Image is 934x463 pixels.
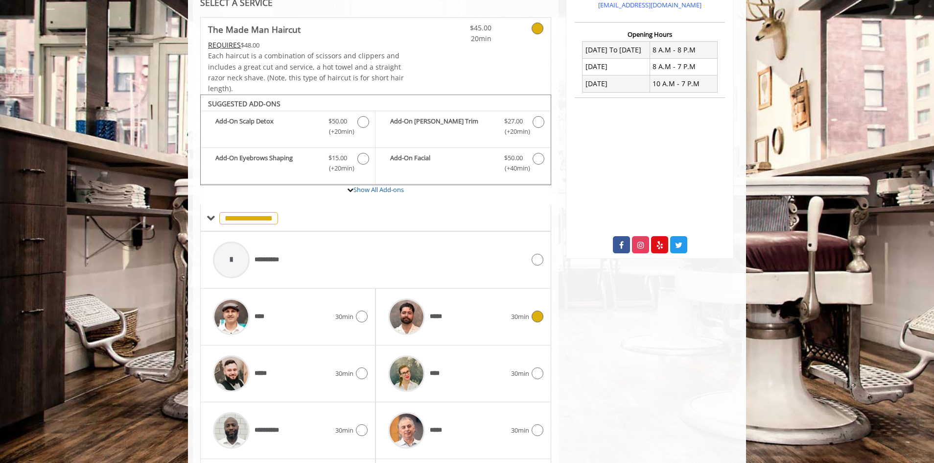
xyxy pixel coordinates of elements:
[504,116,523,126] span: $27.00
[583,42,650,58] td: [DATE] To [DATE]
[511,368,529,379] span: 30min
[504,153,523,163] span: $50.00
[215,153,319,173] b: Add-On Eyebrows Shaping
[390,153,494,173] b: Add-On Facial
[583,75,650,92] td: [DATE]
[434,23,491,33] span: $45.00
[380,116,545,139] label: Add-On Beard Trim
[206,153,370,176] label: Add-On Eyebrows Shaping
[380,153,545,176] label: Add-On Facial
[215,116,319,137] b: Add-On Scalp Detox
[650,58,717,75] td: 8 A.M - 7 P.M
[208,23,301,36] b: The Made Man Haircut
[206,116,370,139] label: Add-On Scalp Detox
[598,0,701,9] a: [EMAIL_ADDRESS][DOMAIN_NAME]
[511,425,529,436] span: 30min
[200,95,551,186] div: The Made Man Haircut Add-onS
[208,99,280,108] b: SUGGESTED ADD-ONS
[208,40,405,50] div: $48.00
[390,116,494,137] b: Add-On [PERSON_NAME] Trim
[650,75,717,92] td: 10 A.M - 7 P.M
[335,425,353,436] span: 30min
[208,40,241,49] span: This service needs some Advance to be paid before we block your appointment
[499,163,528,173] span: (+40min )
[328,153,347,163] span: $15.00
[328,116,347,126] span: $50.00
[324,163,352,173] span: (+20min )
[511,312,529,322] span: 30min
[650,42,717,58] td: 8 A.M - 8 P.M
[335,368,353,379] span: 30min
[575,31,725,38] h3: Opening Hours
[208,51,404,93] span: Each haircut is a combination of scissors and clippers and includes a great cut and service, a ho...
[353,185,404,194] a: Show All Add-ons
[583,58,650,75] td: [DATE]
[499,126,528,137] span: (+20min )
[335,312,353,322] span: 30min
[434,33,491,44] span: 20min
[324,126,352,137] span: (+20min )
